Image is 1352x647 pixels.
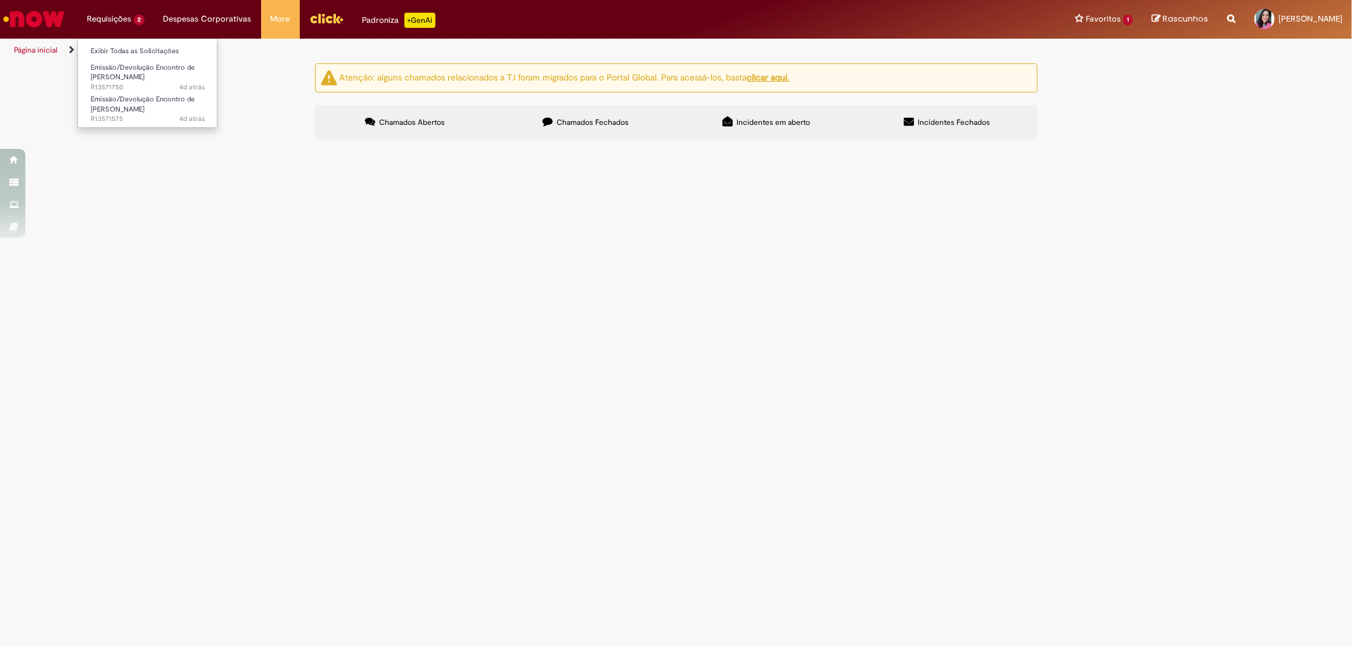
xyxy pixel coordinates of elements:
[1123,15,1133,25] span: 1
[179,114,205,124] span: 4d atrás
[1278,13,1342,24] span: [PERSON_NAME]
[379,117,445,127] span: Chamados Abertos
[10,39,892,62] ul: Trilhas de página
[91,94,195,114] span: Emissão/Devolução Encontro de [PERSON_NAME]
[87,13,131,25] span: Requisições
[404,13,435,28] p: +GenAi
[737,117,810,127] span: Incidentes em aberto
[747,72,790,83] a: clicar aqui.
[164,13,252,25] span: Despesas Corporativas
[1,6,67,32] img: ServiceNow
[14,45,58,55] a: Página inicial
[77,38,217,128] ul: Requisições
[179,82,205,92] time: 26/09/2025 16:47:00
[179,82,205,92] span: 4d atrás
[78,93,217,120] a: Aberto R13571575 : Emissão/Devolução Encontro de Contas Fornecedor
[179,114,205,124] time: 26/09/2025 16:24:24
[1086,13,1121,25] span: Favoritos
[1152,13,1208,25] a: Rascunhos
[78,61,217,88] a: Aberto R13571750 : Emissão/Devolução Encontro de Contas Fornecedor
[309,9,344,28] img: click_logo_yellow_360x200.png
[134,15,145,25] span: 2
[78,44,217,58] a: Exibir Todas as Solicitações
[91,63,195,82] span: Emissão/Devolução Encontro de [PERSON_NAME]
[271,13,290,25] span: More
[1162,13,1208,25] span: Rascunhos
[340,72,790,83] ng-bind-html: Atenção: alguns chamados relacionados a T.I foram migrados para o Portal Global. Para acessá-los,...
[918,117,990,127] span: Incidentes Fechados
[363,13,435,28] div: Padroniza
[91,82,205,93] span: R13571750
[91,114,205,124] span: R13571575
[557,117,629,127] span: Chamados Fechados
